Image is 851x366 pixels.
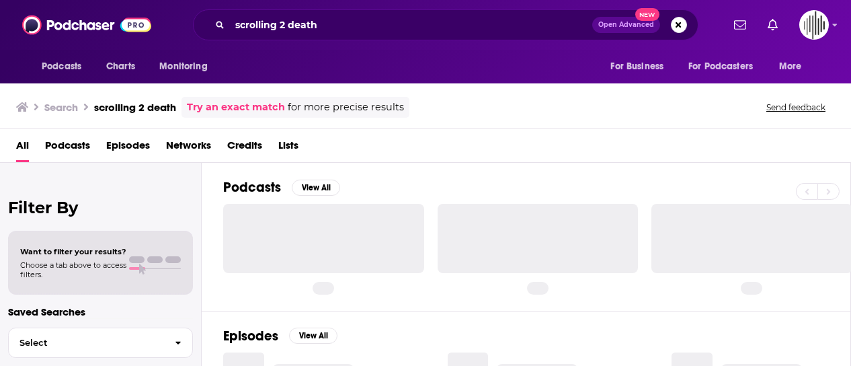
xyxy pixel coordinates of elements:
[8,328,193,358] button: Select
[230,14,592,36] input: Search podcasts, credits, & more...
[799,10,829,40] span: Logged in as gpg2
[16,135,29,162] a: All
[97,54,143,79] a: Charts
[193,9,698,40] div: Search podcasts, credits, & more...
[32,54,99,79] button: open menu
[106,57,135,76] span: Charts
[106,135,150,162] a: Episodes
[22,12,151,38] img: Podchaser - Follow, Share and Rate Podcasts
[150,54,225,79] button: open menu
[799,10,829,40] img: User Profile
[8,305,193,318] p: Saved Searches
[598,22,654,28] span: Open Advanced
[223,328,337,344] a: EpisodesView All
[729,13,752,36] a: Show notifications dropdown
[688,57,753,76] span: For Podcasters
[762,102,829,113] button: Send feedback
[187,100,285,115] a: Try an exact match
[779,57,802,76] span: More
[635,8,659,21] span: New
[94,101,176,114] h3: scrolling 2 death
[223,179,281,196] h2: Podcasts
[42,57,81,76] span: Podcasts
[166,135,211,162] a: Networks
[799,10,829,40] button: Show profile menu
[770,54,819,79] button: open menu
[44,101,78,114] h3: Search
[8,198,193,217] h2: Filter By
[223,179,340,196] a: PodcastsView All
[278,135,298,162] a: Lists
[610,57,663,76] span: For Business
[592,17,660,33] button: Open AdvancedNew
[159,57,207,76] span: Monitoring
[20,260,126,279] span: Choose a tab above to access filters.
[292,180,340,196] button: View All
[20,247,126,256] span: Want to filter your results?
[601,54,680,79] button: open menu
[680,54,772,79] button: open menu
[45,135,90,162] a: Podcasts
[289,328,337,344] button: View All
[223,328,278,344] h2: Episodes
[9,338,164,347] span: Select
[762,13,783,36] a: Show notifications dropdown
[227,135,262,162] a: Credits
[288,100,404,115] span: for more precise results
